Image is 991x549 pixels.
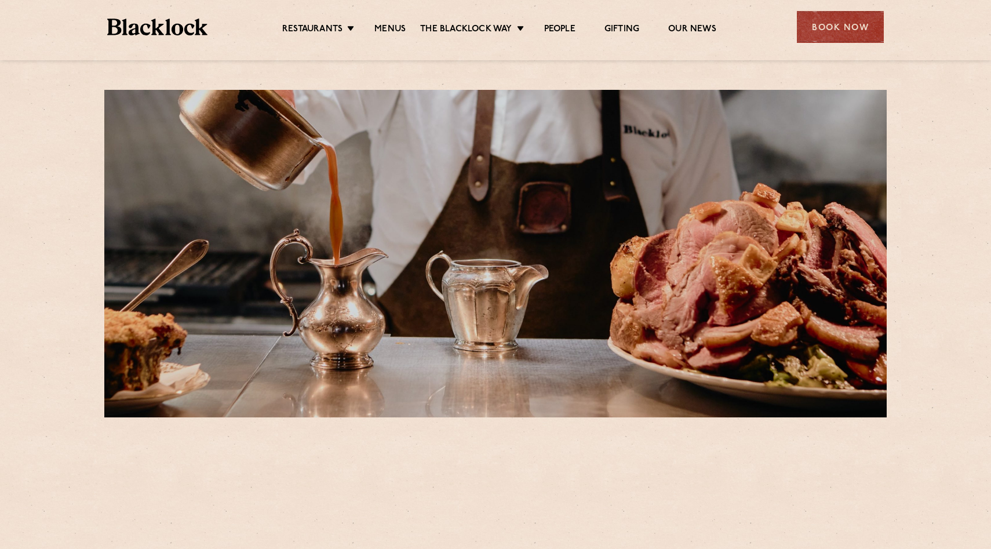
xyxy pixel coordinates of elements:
[374,24,406,37] a: Menus
[420,24,512,37] a: The Blacklock Way
[668,24,716,37] a: Our News
[107,19,207,35] img: BL_Textured_Logo-footer-cropped.svg
[282,24,343,37] a: Restaurants
[797,11,884,43] div: Book Now
[604,24,639,37] a: Gifting
[544,24,575,37] a: People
